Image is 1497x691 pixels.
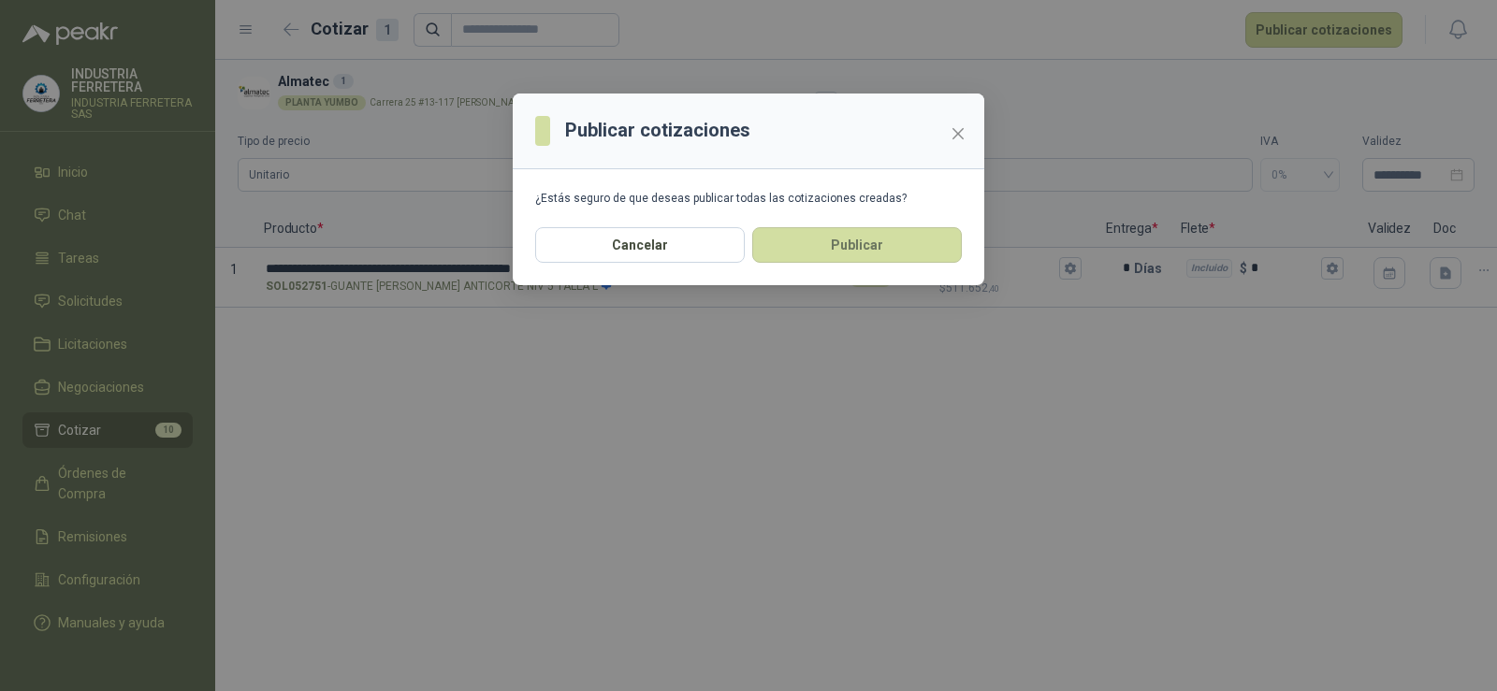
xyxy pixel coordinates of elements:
[951,126,966,141] span: close
[535,192,962,205] div: ¿Estás seguro de que deseas publicar todas las cotizaciones creadas?
[535,227,745,263] button: Cancelar
[943,119,973,149] button: Close
[565,116,750,145] h3: Publicar cotizaciones
[752,227,962,263] button: Publicar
